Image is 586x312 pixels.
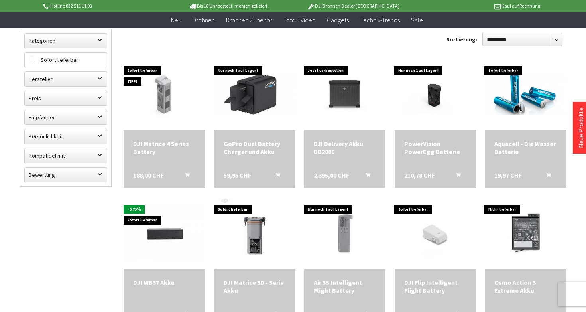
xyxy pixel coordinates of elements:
div: DJI Flip Intelligent Flight Battery [404,278,466,294]
a: Neu [165,12,187,28]
label: Sortierung: [446,33,477,46]
p: DJI Drohnen Dealer [GEOGRAPHIC_DATA] [291,1,415,11]
span: Technik-Trends [360,16,400,24]
label: Kompatibel mit [25,148,107,163]
span: Foto + Video [283,16,316,24]
img: DJI Matrice 3D - Serie Akku [219,197,291,269]
button: In den Warenkorb [175,171,195,182]
a: DJI Flip Intelligent Flight Battery 69,90 CHF In den Warenkorb [404,278,466,294]
div: Air 3S Intelligent Flight Battery [314,278,376,294]
a: Neue Produkte [577,107,585,148]
label: Kategorien [25,34,107,48]
img: DJI Flip Intelligent Flight Battery [395,203,476,264]
a: Technik-Trends [354,12,405,28]
span: 59,95 CHF [224,171,251,179]
span: 2.395,00 CHF [314,171,349,179]
label: Sofort lieferbar [25,53,107,67]
a: Drohnen [187,12,220,28]
img: Aquacell - Die Wasser Batterie [485,74,566,115]
label: Bewertung [25,168,107,182]
span: 210,78 CHF [404,171,435,179]
label: Preis [25,91,107,105]
a: DJI Delivery Akku DB2000 2.395,00 CHF In den Warenkorb [314,140,376,156]
span: Drohnen [193,16,215,24]
a: Sale [405,12,429,28]
a: Osmo Action 3 Extreme Akku 35,03 CHF [494,278,557,294]
button: In den Warenkorb [537,171,556,182]
button: In den Warenkorb [446,171,466,182]
img: DJI Delivery Akku DB2000 [304,64,385,125]
img: Osmo Action 3 Extreme Akku [485,206,566,260]
a: Gadgets [321,12,354,28]
img: GoPro Dual Battery Charger und Akku [214,74,295,115]
span: 19,97 CHF [494,171,522,179]
a: Drohnen Zubehör [220,12,278,28]
div: PowerVision PowerEgg Batterie [404,140,466,156]
a: Air 3S Intelligent Flight Battery 149,90 CHF In den Warenkorb [314,278,376,294]
a: DJI WB37 Akku 74,97 CHF In den Warenkorb [133,278,195,286]
div: GoPro Dual Battery Charger und Akku [224,140,286,156]
a: Aquacell - Die Wasser Batterie 19,97 CHF In den Warenkorb [494,140,557,156]
div: DJI Delivery Akku DB2000 [314,140,376,156]
a: DJI Matrice 3D - Serie Akku 359,00 CHF In den Warenkorb [224,278,286,294]
span: Gadgets [327,16,349,24]
p: Hotline 032 511 11 03 [42,1,166,11]
a: GoPro Dual Battery Charger und Akku 59,95 CHF In den Warenkorb [224,140,286,156]
img: DJI WB37 Akku [124,206,205,260]
div: Osmo Action 3 Extreme Akku [494,278,557,294]
img: Air 3S Intelligent Flight Battery [304,206,385,260]
label: Empfänger [25,110,107,124]
button: In den Warenkorb [356,171,375,182]
a: PowerVision PowerEgg Batterie 210,78 CHF In den Warenkorb [404,140,466,156]
img: PowerVision PowerEgg Batterie [395,75,476,114]
div: DJI Matrice 3D - Serie Akku [224,278,286,294]
label: Persönlichkeit [25,129,107,144]
span: Neu [171,16,181,24]
p: Kauf auf Rechnung [415,1,540,11]
a: Foto + Video [278,12,321,28]
span: 188,00 CHF [133,171,164,179]
div: DJI WB37 Akku [133,278,195,286]
button: In den Warenkorb [266,171,285,182]
div: Aquacell - Die Wasser Batterie [494,140,557,156]
img: DJI Matrice 4 Series Battery [124,67,205,122]
a: DJI Matrice 4 Series Battery 188,00 CHF In den Warenkorb [133,140,195,156]
div: DJI Matrice 4 Series Battery [133,140,195,156]
label: Hersteller [25,72,107,86]
span: Drohnen Zubehör [226,16,272,24]
p: Bis 16 Uhr bestellt, morgen geliefert. [166,1,291,11]
span: Sale [411,16,423,24]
